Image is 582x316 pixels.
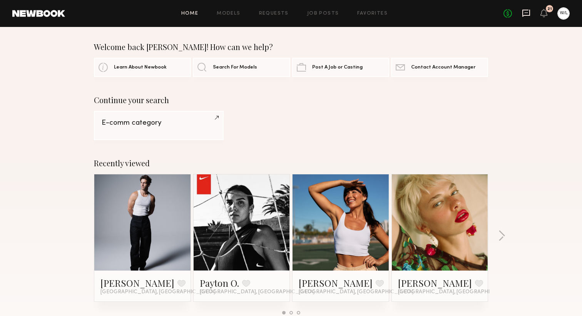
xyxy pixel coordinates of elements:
a: Search For Models [193,58,290,77]
div: Recently viewed [94,159,488,168]
div: 21 [547,7,552,11]
div: Welcome back [PERSON_NAME]! How can we help? [94,42,488,52]
div: E-comm category [102,119,216,127]
a: Contact Account Manager [391,58,488,77]
span: [GEOGRAPHIC_DATA], [GEOGRAPHIC_DATA] [299,289,413,295]
a: Payton O. [200,277,239,289]
a: Home [181,11,199,16]
span: [GEOGRAPHIC_DATA], [GEOGRAPHIC_DATA] [200,289,314,295]
span: Search For Models [213,65,257,70]
span: Post A Job or Casting [312,65,363,70]
a: Post A Job or Casting [292,58,389,77]
a: Requests [259,11,289,16]
a: Learn About Newbook [94,58,191,77]
a: Favorites [357,11,388,16]
a: [PERSON_NAME] [398,277,472,289]
a: E-comm category [94,111,224,140]
div: Continue your search [94,95,488,105]
a: [PERSON_NAME] [100,277,174,289]
span: Learn About Newbook [114,65,167,70]
span: Contact Account Manager [411,65,475,70]
span: [GEOGRAPHIC_DATA], [GEOGRAPHIC_DATA] [398,289,513,295]
a: Models [217,11,240,16]
a: [PERSON_NAME] [299,277,373,289]
a: Job Posts [307,11,339,16]
span: [GEOGRAPHIC_DATA], [GEOGRAPHIC_DATA] [100,289,215,295]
